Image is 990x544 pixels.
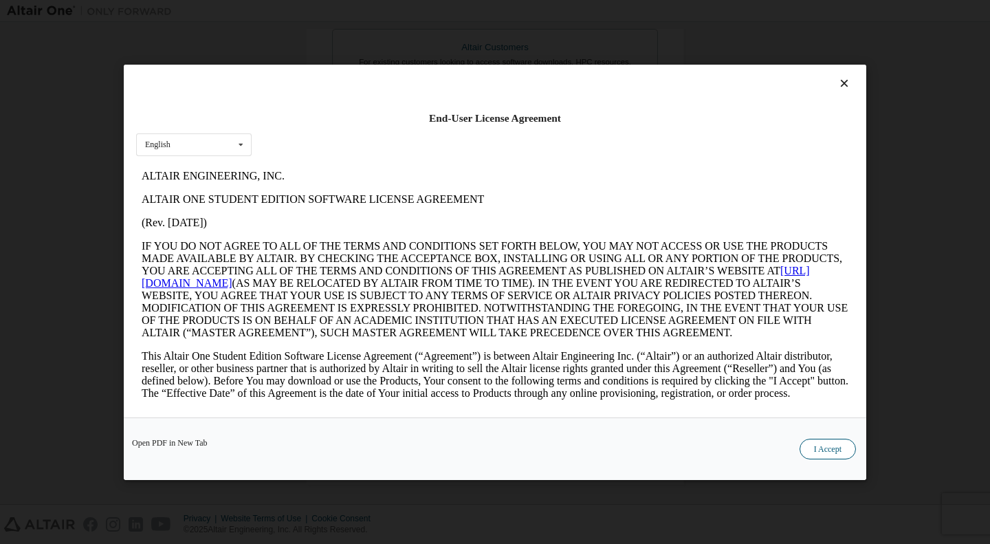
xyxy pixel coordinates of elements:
p: (Rev. [DATE]) [5,52,712,65]
a: Open PDF in New Tab [132,438,208,446]
div: End-User License Agreement [136,111,854,125]
a: [URL][DOMAIN_NAME] [5,100,674,124]
button: I Accept [800,438,856,459]
p: This Altair One Student Edition Software License Agreement (“Agreement”) is between Altair Engine... [5,186,712,235]
div: English [145,140,170,149]
p: ALTAIR ENGINEERING, INC. [5,6,712,18]
p: ALTAIR ONE STUDENT EDITION SOFTWARE LICENSE AGREEMENT [5,29,712,41]
p: IF YOU DO NOT AGREE TO ALL OF THE TERMS AND CONDITIONS SET FORTH BELOW, YOU MAY NOT ACCESS OR USE... [5,76,712,175]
